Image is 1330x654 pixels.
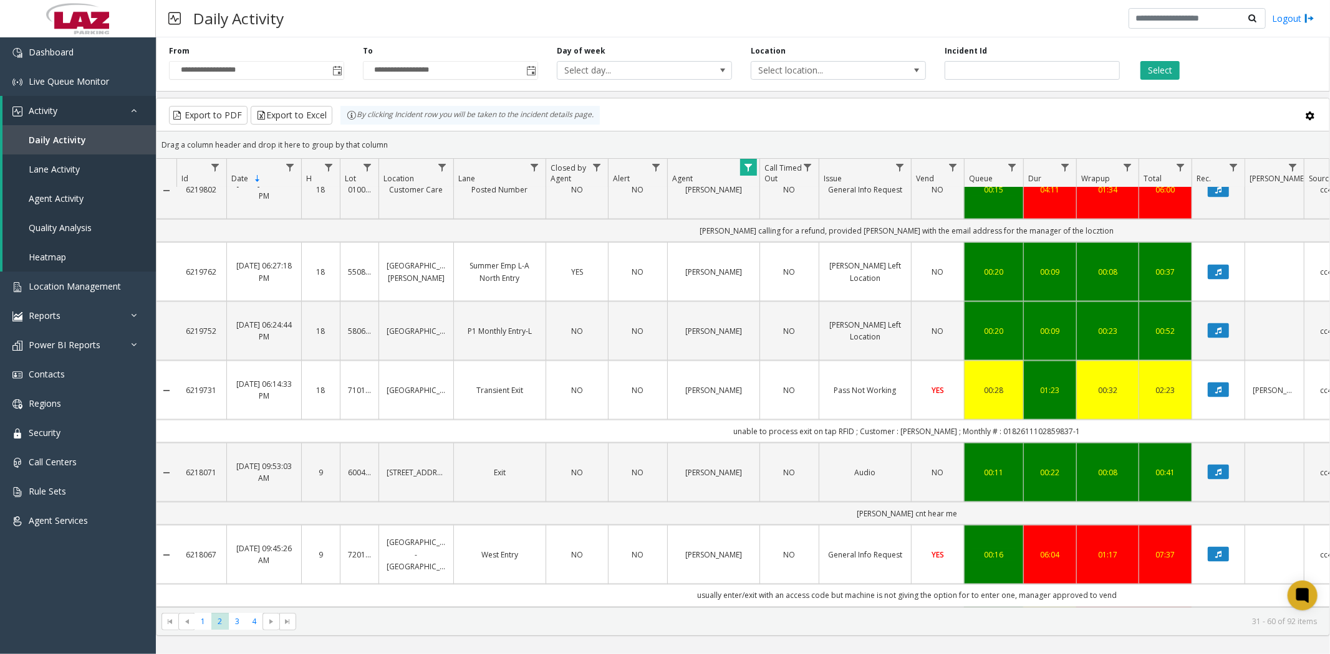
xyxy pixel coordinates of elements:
[387,384,446,396] a: [GEOGRAPHIC_DATA]
[211,613,228,630] span: Page 2
[675,325,752,337] a: [PERSON_NAME]
[827,384,904,396] a: Pass Not Working
[916,173,934,184] span: Vend
[161,613,178,630] span: Go to the first page
[932,326,944,336] span: NO
[571,467,583,478] span: NO
[675,549,752,561] a: [PERSON_NAME]
[2,125,156,154] a: Daily Activity
[768,325,811,337] a: NO
[972,467,1016,478] a: 00:11
[1084,549,1131,561] a: 01:17
[1031,325,1069,337] a: 00:09
[972,184,1016,196] a: 00:15
[195,613,211,630] span: Page 1
[178,613,195,630] span: Go to the previous page
[648,159,665,176] a: Alert Filter Menu
[1147,325,1184,337] div: 00:52
[751,45,786,57] label: Location
[165,617,175,627] span: Go to the first page
[1031,266,1069,278] div: 00:09
[972,266,1016,278] div: 00:20
[12,429,22,438] img: 'icon'
[2,213,156,242] a: Quality Analysis
[187,3,290,34] h3: Daily Activity
[29,339,100,351] span: Power BI Reports
[557,62,696,79] span: Select day...
[554,266,600,278] a: YES
[29,46,74,58] span: Dashboard
[1147,549,1184,561] a: 07:37
[1272,12,1314,25] a: Logout
[184,467,219,478] a: 6218071
[29,456,77,468] span: Call Centers
[1031,384,1069,396] div: 01:23
[168,3,181,34] img: pageIcon
[345,173,356,184] span: Lot
[932,549,944,560] span: YES
[29,222,92,234] span: Quality Analysis
[1057,159,1074,176] a: Dur Filter Menu
[919,467,957,478] a: NO
[182,617,192,627] span: Go to the previous page
[616,266,660,278] a: NO
[348,325,371,337] a: 580603
[29,105,57,116] span: Activity
[2,184,156,213] a: Agent Activity
[309,266,332,278] a: 18
[231,173,248,184] span: Date
[304,616,1317,627] kendo-pager-info: 31 - 60 of 92 items
[2,96,156,125] a: Activity
[1147,384,1184,396] a: 02:23
[1031,549,1069,561] a: 06:04
[1147,184,1184,196] a: 06:00
[29,427,60,438] span: Security
[387,467,446,478] a: [STREET_ADDRESS]
[12,341,22,351] img: 'icon'
[12,282,22,292] img: 'icon'
[919,325,957,337] a: NO
[1225,159,1242,176] a: Rec. Filter Menu
[234,543,294,566] a: [DATE] 09:45:26 AM
[29,397,61,409] span: Regions
[616,325,660,337] a: NO
[157,134,1329,156] div: Drag a column header and drop it here to group by that column
[12,399,22,409] img: 'icon'
[827,319,904,343] a: [PERSON_NAME] Left Location
[266,617,276,627] span: Go to the next page
[571,184,583,195] span: NO
[184,384,219,396] a: 6219731
[1084,384,1131,396] div: 00:32
[157,468,176,478] a: Collapse Details
[1084,266,1131,278] a: 00:08
[827,467,904,478] a: Audio
[768,266,811,278] a: NO
[972,384,1016,396] div: 00:28
[768,184,811,196] a: NO
[184,184,219,196] a: 6219802
[461,260,538,283] a: Summer Emp L-A North Entry
[29,310,60,321] span: Reports
[279,613,296,630] span: Go to the last page
[234,378,294,402] a: [DATE] 06:14:33 PM
[768,467,811,478] a: NO
[387,184,446,196] a: Customer Care
[571,549,583,560] span: NO
[1084,467,1131,478] a: 00:08
[12,107,22,116] img: 'icon'
[359,159,376,176] a: Lot Filter Menu
[919,184,957,196] a: NO
[347,110,357,120] img: infoIcon.svg
[461,549,538,561] a: West Entry
[972,549,1016,561] div: 00:16
[571,385,583,396] span: NO
[29,514,88,526] span: Agent Services
[945,159,961,176] a: Vend Filter Menu
[157,386,176,396] a: Collapse Details
[675,266,752,278] a: [PERSON_NAME]
[972,325,1016,337] div: 00:20
[461,467,538,478] a: Exit
[234,319,294,343] a: [DATE] 06:24:44 PM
